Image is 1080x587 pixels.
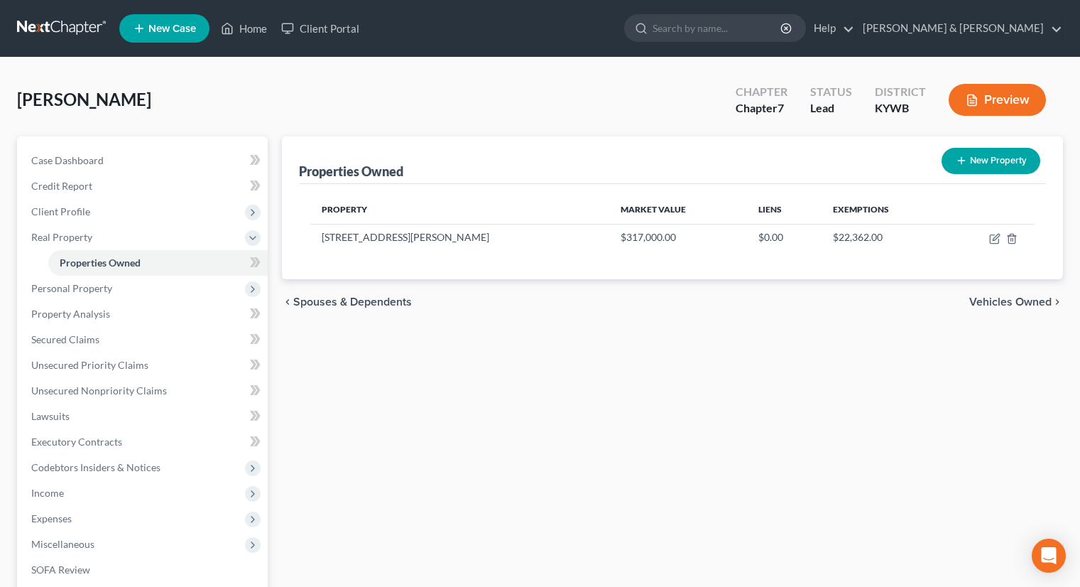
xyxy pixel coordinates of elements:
span: New Case [148,23,196,34]
i: chevron_left [282,296,293,308]
a: Help [807,16,854,41]
a: [PERSON_NAME] & [PERSON_NAME] [856,16,1062,41]
span: Case Dashboard [31,154,104,166]
span: Income [31,487,64,499]
td: $22,362.00 [822,224,945,251]
a: Unsecured Priority Claims [20,352,268,378]
a: Secured Claims [20,327,268,352]
span: Spouses & Dependents [293,296,412,308]
span: Credit Report [31,180,92,192]
a: Properties Owned [48,250,268,276]
div: Properties Owned [299,163,403,180]
td: [STREET_ADDRESS][PERSON_NAME] [310,224,609,251]
span: 7 [778,101,784,114]
a: SOFA Review [20,557,268,583]
span: Executory Contracts [31,436,122,448]
span: Miscellaneous [31,538,94,550]
td: $317,000.00 [609,224,748,251]
div: Chapter [736,100,787,117]
span: Property Analysis [31,308,110,320]
div: District [875,84,926,100]
span: SOFA Review [31,564,90,576]
div: Chapter [736,84,787,100]
button: chevron_left Spouses & Dependents [282,296,412,308]
button: Preview [949,84,1046,116]
span: [PERSON_NAME] [17,89,151,109]
button: New Property [942,148,1040,174]
a: Unsecured Nonpriority Claims [20,378,268,404]
div: KYWB [875,100,926,117]
a: Credit Report [20,173,268,199]
input: Search by name... [653,15,782,41]
i: chevron_right [1052,296,1063,308]
div: Open Intercom Messenger [1032,539,1066,573]
span: Real Property [31,231,92,243]
th: Market Value [609,195,748,224]
a: Property Analysis [20,301,268,327]
a: Case Dashboard [20,148,268,173]
span: Properties Owned [60,257,141,269]
th: Exemptions [822,195,945,224]
span: Codebtors Insiders & Notices [31,461,160,473]
button: Vehicles Owned chevron_right [969,296,1063,308]
a: Home [214,16,274,41]
span: Vehicles Owned [969,296,1052,308]
span: Client Profile [31,205,90,217]
a: Client Portal [274,16,366,41]
span: Secured Claims [31,333,99,345]
span: Unsecured Priority Claims [31,359,148,371]
span: Lawsuits [31,410,70,422]
div: Status [810,84,852,100]
th: Liens [747,195,822,224]
td: $0.00 [747,224,822,251]
a: Executory Contracts [20,429,268,455]
span: Expenses [31,512,72,524]
span: Personal Property [31,282,112,294]
th: Property [310,195,609,224]
div: Lead [810,100,852,117]
a: Lawsuits [20,404,268,429]
span: Unsecured Nonpriority Claims [31,384,167,397]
